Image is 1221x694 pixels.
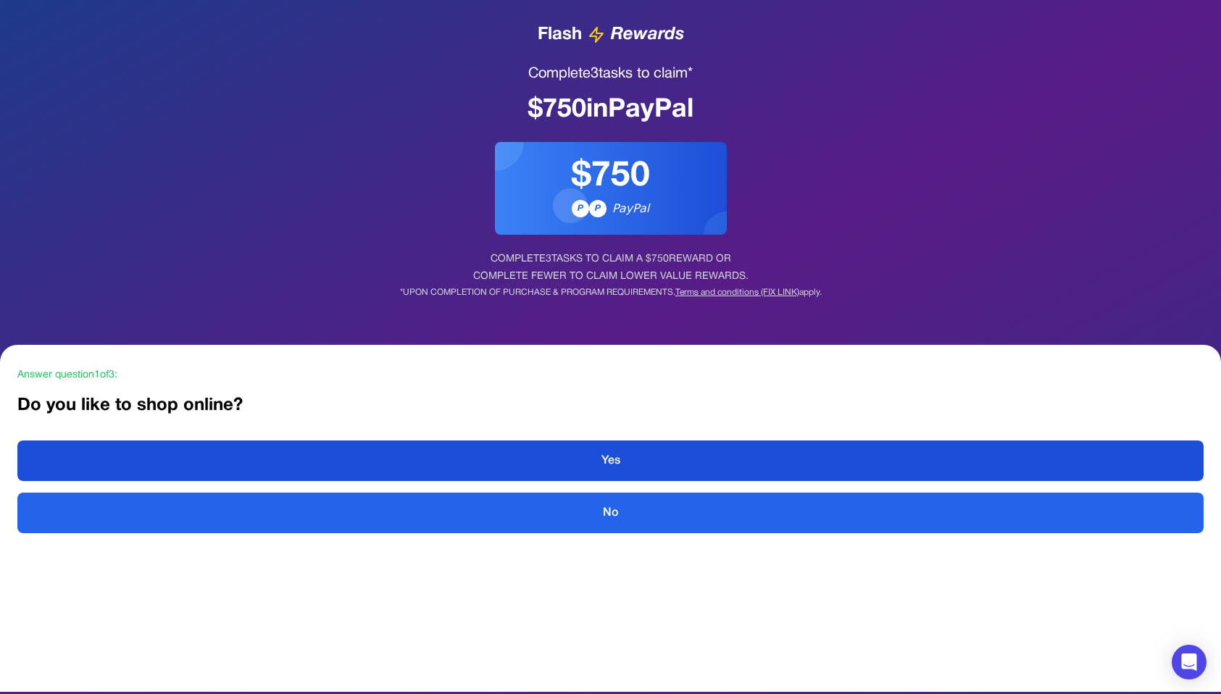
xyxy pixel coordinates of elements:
[512,159,709,194] div: $750
[17,440,1204,481] button: Yes
[538,23,582,46] span: Flash
[17,368,1204,382] div: Answer question 1 of 3 :
[17,269,1204,284] div: COMPLETE FEWER TO CLAIM LOWER VALUE REWARDS.
[611,23,684,46] span: Rewards
[578,203,583,214] span: P
[17,252,1204,267] div: COMPLETE 3 TASKS TO CLAIM A $ 750 REWARD OR
[17,287,1204,298] div: *UPON COMPLETION OF PURCHASE & PROGRAM REQUIREMENTS. apply.
[17,493,1204,533] button: No
[17,64,1204,84] h1: Complete 3 tasks to claim*
[17,394,1204,417] h2: Do you like to shop online?
[612,200,649,217] span: PayPal
[595,203,601,214] span: P
[1172,645,1207,680] div: Open Intercom Messenger
[675,288,799,296] a: Terms and conditions (FIX LINK)
[17,96,1204,125] div: $ 750 in PayPal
